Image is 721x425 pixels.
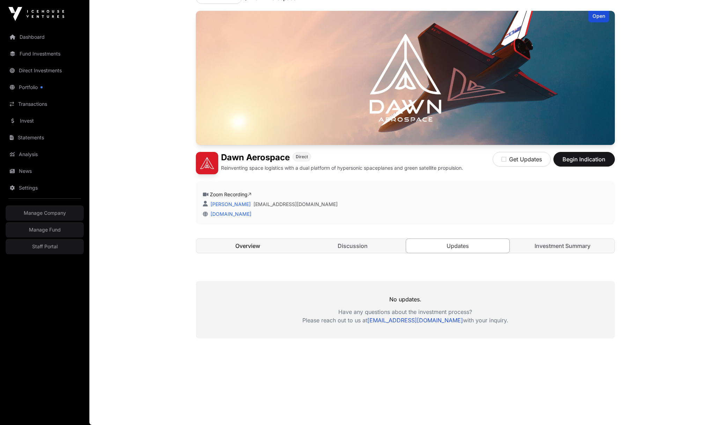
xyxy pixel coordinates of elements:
[553,152,615,167] button: Begin Indication
[686,391,721,425] iframe: Chat Widget
[406,239,510,253] a: Updates
[196,308,615,324] p: Have any questions about the investment process? Please reach out to us at with your inquiry.
[196,152,218,174] img: Dawn Aerospace
[196,281,615,338] div: No updates.
[296,154,308,160] span: Direct
[221,152,290,163] h1: Dawn Aerospace
[6,205,84,221] a: Manage Company
[553,159,615,166] a: Begin Indication
[6,46,84,61] a: Fund Investments
[301,239,405,253] a: Discussion
[253,201,338,208] a: [EMAIL_ADDRESS][DOMAIN_NAME]
[493,152,551,167] button: Get Updates
[208,211,251,217] a: [DOMAIN_NAME]
[8,7,64,21] img: Icehouse Ventures Logo
[6,96,84,112] a: Transactions
[6,147,84,162] a: Analysis
[367,317,463,324] a: [EMAIL_ADDRESS][DOMAIN_NAME]
[196,11,615,145] img: Dawn Aerospace
[511,239,615,253] a: Investment Summary
[209,201,251,207] a: [PERSON_NAME]
[562,155,606,163] span: Begin Indication
[6,113,84,129] a: Invest
[6,163,84,179] a: News
[588,11,609,22] div: Open
[210,191,251,197] a: Zoom Recording
[6,239,84,254] a: Staff Portal
[221,164,463,171] p: Reinventing space logistics with a dual platform of hypersonic spaceplanes and green satellite pr...
[6,80,84,95] a: Portfolio
[6,222,84,237] a: Manage Fund
[6,130,84,145] a: Statements
[6,180,84,196] a: Settings
[6,29,84,45] a: Dashboard
[196,239,615,253] nav: Tabs
[196,239,300,253] a: Overview
[6,63,84,78] a: Direct Investments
